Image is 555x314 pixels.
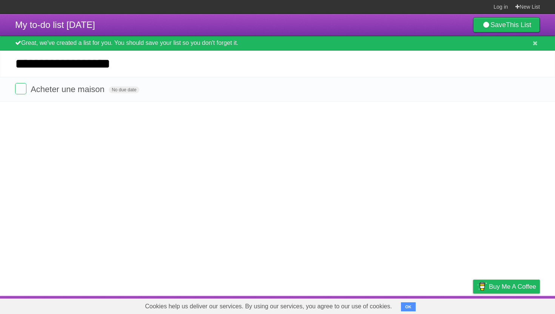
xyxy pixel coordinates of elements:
[492,298,540,312] a: Suggest a feature
[438,298,454,312] a: Terms
[506,21,531,29] b: This List
[489,280,536,293] span: Buy me a coffee
[31,85,106,94] span: Acheter une maison
[477,280,487,293] img: Buy me a coffee
[15,20,95,30] span: My to-do list [DATE]
[473,280,540,294] a: Buy me a coffee
[15,83,26,94] label: Done
[398,298,428,312] a: Developers
[373,298,388,312] a: About
[137,299,399,314] span: Cookies help us deliver our services. By using our services, you agree to our use of cookies.
[401,302,416,311] button: OK
[109,86,139,93] span: No due date
[473,17,540,32] a: SaveThis List
[463,298,483,312] a: Privacy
